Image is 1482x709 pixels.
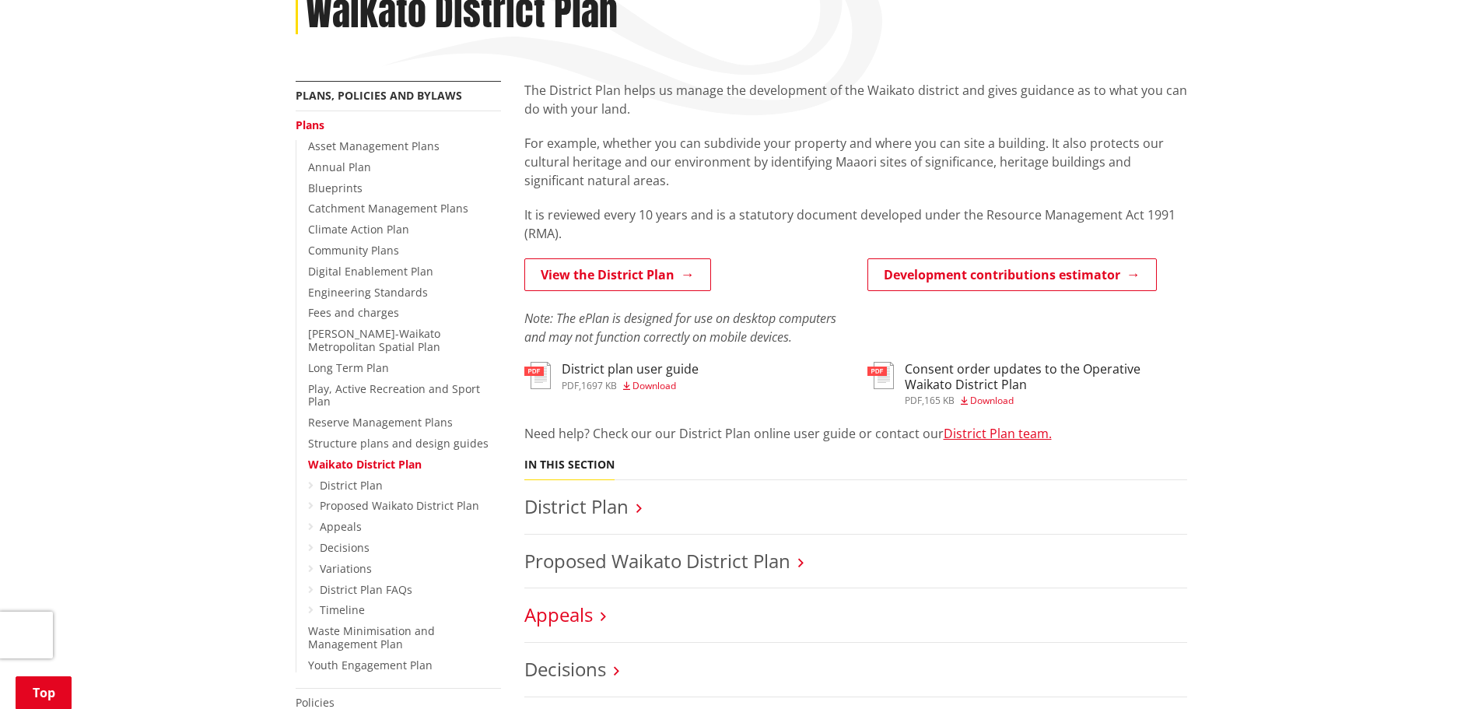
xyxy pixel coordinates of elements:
[308,623,435,651] a: Waste Minimisation and Management Plan
[524,458,615,472] h5: In this section
[581,379,617,392] span: 1697 KB
[308,457,422,472] a: Waikato District Plan
[320,498,479,513] a: Proposed Waikato District Plan
[524,656,606,682] a: Decisions
[308,415,453,430] a: Reserve Management Plans
[524,362,699,390] a: District plan user guide pdf,1697 KB Download
[308,436,489,451] a: Structure plans and design guides
[924,394,955,407] span: 165 KB
[905,362,1187,391] h3: Consent order updates to the Operative Waikato District Plan
[524,258,711,291] a: View the District Plan
[562,379,579,392] span: pdf
[296,118,324,132] a: Plans
[524,205,1187,243] p: It is reviewed every 10 years and is a statutory document developed under the Resource Management...
[562,362,699,377] h3: District plan user guide
[905,396,1187,405] div: ,
[308,222,409,237] a: Climate Action Plan
[524,81,1187,118] p: The District Plan helps us manage the development of the Waikato district and gives guidance as t...
[308,181,363,195] a: Blueprints
[308,305,399,320] a: Fees and charges
[308,381,480,409] a: Play, Active Recreation and Sport Plan
[320,602,365,617] a: Timeline
[524,424,1187,443] p: Need help? Check our our District Plan online user guide or contact our
[562,381,699,391] div: ,
[308,658,433,672] a: Youth Engagement Plan
[308,326,440,354] a: [PERSON_NAME]-Waikato Metropolitan Spatial Plan
[308,201,468,216] a: Catchment Management Plans
[308,160,371,174] a: Annual Plan
[524,602,593,627] a: Appeals
[867,258,1157,291] a: Development contributions estimator
[524,362,551,389] img: document-pdf.svg
[308,139,440,153] a: Asset Management Plans
[632,379,676,392] span: Download
[320,478,383,493] a: District Plan
[524,310,836,346] em: Note: The ePlan is designed for use on desktop computers and may not function correctly on mobile...
[524,548,790,574] a: Proposed Waikato District Plan
[1410,644,1466,700] iframe: Messenger Launcher
[867,362,894,389] img: document-pdf.svg
[524,134,1187,190] p: For example, whether you can subdivide your property and where you can site a building. It also p...
[308,285,428,300] a: Engineering Standards
[905,394,922,407] span: pdf
[296,88,462,103] a: Plans, policies and bylaws
[320,561,372,576] a: Variations
[944,425,1052,442] a: District Plan team.
[308,243,399,258] a: Community Plans
[970,394,1014,407] span: Download
[308,264,433,279] a: Digital Enablement Plan
[524,493,629,519] a: District Plan
[320,519,362,534] a: Appeals
[16,676,72,709] a: Top
[320,582,412,597] a: District Plan FAQs
[320,540,370,555] a: Decisions
[867,362,1187,405] a: Consent order updates to the Operative Waikato District Plan pdf,165 KB Download
[308,360,389,375] a: Long Term Plan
